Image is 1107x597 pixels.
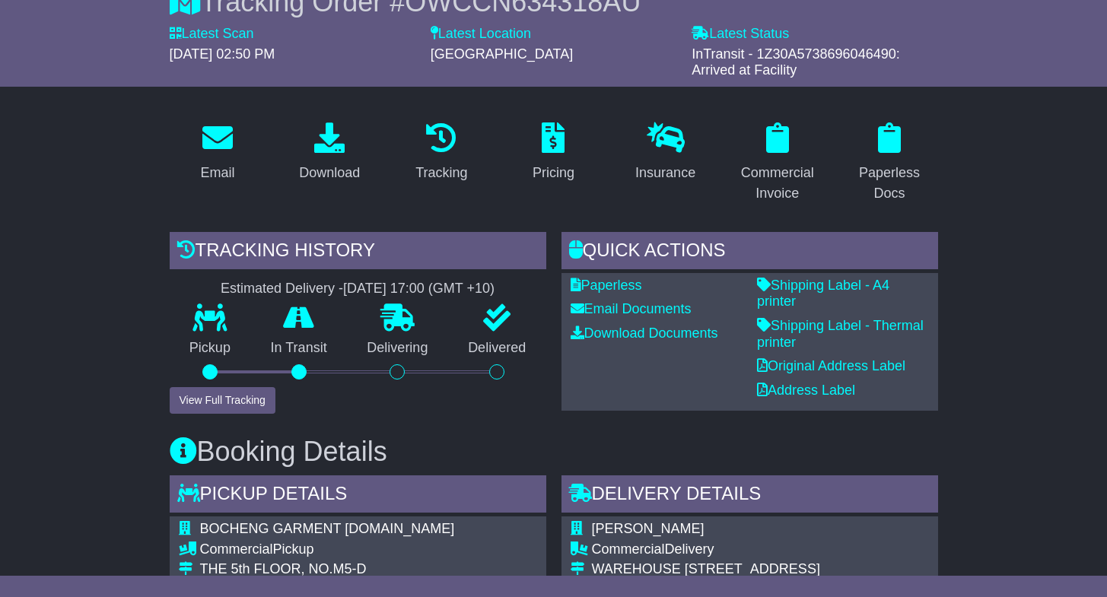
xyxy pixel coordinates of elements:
[431,26,531,43] label: Latest Location
[170,281,546,297] div: Estimated Delivery -
[757,358,905,373] a: Original Address Label
[523,117,584,189] a: Pricing
[692,26,789,43] label: Latest Status
[170,340,251,357] p: Pickup
[561,475,938,516] div: Delivery Details
[592,541,665,557] span: Commercial
[571,325,718,341] a: Download Documents
[533,163,574,183] div: Pricing
[592,521,705,536] span: [PERSON_NAME]
[170,232,546,273] div: Tracking history
[729,117,825,209] a: Commercial Invoice
[692,46,900,78] span: InTransit - 1Z30A5738696046490: Arrived at Facility
[739,163,816,204] div: Commercial Invoice
[201,163,235,183] div: Email
[415,163,467,183] div: Tracking
[289,117,370,189] a: Download
[250,340,347,357] p: In Transit
[592,561,824,578] div: WAREHOUSE [STREET_ADDRESS]
[170,46,275,62] span: [DATE] 02:50 PM
[635,163,695,183] div: Insurance
[170,475,546,516] div: Pickup Details
[571,301,692,316] a: Email Documents
[170,437,938,467] h3: Booking Details
[343,281,495,297] div: [DATE] 17:00 (GMT +10)
[448,340,546,357] p: Delivered
[757,383,855,398] a: Address Label
[191,117,245,189] a: Email
[592,541,824,558] div: Delivery
[757,278,889,310] a: Shipping Label - A4 printer
[200,521,455,536] span: BOCHENG GARMENT [DOMAIN_NAME]
[200,541,537,558] div: Pickup
[299,163,360,183] div: Download
[200,541,273,557] span: Commercial
[406,117,477,189] a: Tracking
[200,561,537,578] div: THE 5th FLOOR, NO.M5-D
[571,278,642,293] a: Paperless
[347,340,448,357] p: Delivering
[170,26,254,43] label: Latest Scan
[170,387,275,414] button: View Full Tracking
[561,232,938,273] div: Quick Actions
[841,117,937,209] a: Paperless Docs
[625,117,705,189] a: Insurance
[757,318,924,350] a: Shipping Label - Thermal printer
[851,163,927,204] div: Paperless Docs
[431,46,573,62] span: [GEOGRAPHIC_DATA]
